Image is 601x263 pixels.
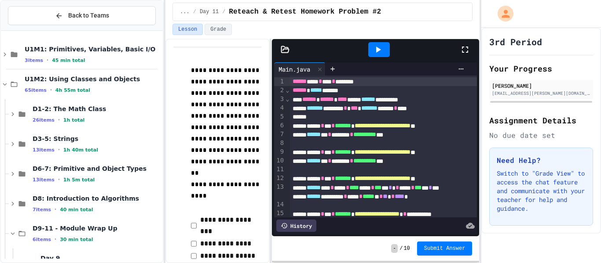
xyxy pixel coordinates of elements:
div: 14 [274,200,285,209]
span: Day 9 [40,254,161,262]
span: 26 items [33,117,55,123]
span: Fold line [285,95,290,102]
span: 1h total [63,117,85,123]
div: 2 [274,86,285,95]
div: 4 [274,104,285,112]
span: Fold line [285,86,290,94]
span: Day 11 [200,8,219,15]
span: • [58,116,60,123]
span: D6-7: Primitive and Object Types [33,165,161,173]
span: 13 items [33,147,55,153]
span: 1h 40m total [63,147,98,153]
h2: Assignment Details [489,114,593,126]
h3: Need Help? [497,155,586,166]
div: 9 [274,148,285,156]
span: U1M1: Primitives, Variables, Basic I/O [25,45,161,53]
span: / [193,8,196,15]
span: - [391,244,398,253]
button: Submit Answer [417,241,473,256]
p: Switch to "Grade View" to access the chat feature and communicate with your teacher for help and ... [497,169,586,213]
span: 13 items [33,177,55,183]
div: 15 [274,209,285,218]
span: • [50,86,52,94]
span: / [222,8,225,15]
span: • [55,236,56,243]
span: 3 items [25,58,43,63]
div: 3 [274,95,285,104]
span: 10 [403,245,410,252]
span: 1h 5m total [63,177,95,183]
button: Back to Teams [8,6,156,25]
div: History [276,220,316,232]
span: • [58,176,60,183]
div: Main.java [274,65,315,74]
div: 5 [274,112,285,121]
span: Submit Answer [424,245,465,252]
span: 45 min total [52,58,85,63]
span: / [399,245,403,252]
span: 65 items [25,87,47,93]
div: 12 [274,174,285,183]
h2: Your Progress [489,62,593,75]
button: Lesson [172,24,203,35]
span: 7 items [33,207,51,213]
span: D3-5: Strings [33,135,161,143]
div: 1 [274,77,285,86]
span: U1M2: Using Classes and Objects [25,75,161,83]
span: 40 min total [60,207,93,213]
div: 8 [274,139,285,148]
div: [EMAIL_ADDRESS][PERSON_NAME][DOMAIN_NAME] [492,90,590,97]
div: 7 [274,130,285,139]
span: ... [180,8,190,15]
span: Reteach & Retest Homework Problem #2 [229,7,381,17]
div: 13 [274,183,285,200]
div: Main.java [274,62,326,76]
span: • [58,146,60,153]
span: 30 min total [60,237,93,242]
div: [PERSON_NAME] [492,82,590,90]
span: Back to Teams [68,11,109,20]
div: No due date set [489,130,593,141]
span: D9-11 - Module Wrap Up [33,224,161,232]
span: D1-2: The Math Class [33,105,161,113]
span: 6 items [33,237,51,242]
span: D8: Introduction to Algorithms [33,195,161,202]
button: Grade [205,24,232,35]
div: 6 [274,121,285,130]
div: My Account [488,4,516,24]
span: 4h 55m total [55,87,90,93]
h1: 3rd Period [489,36,542,48]
div: 11 [274,165,285,174]
div: 10 [274,156,285,165]
span: • [55,206,56,213]
span: • [47,57,48,64]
